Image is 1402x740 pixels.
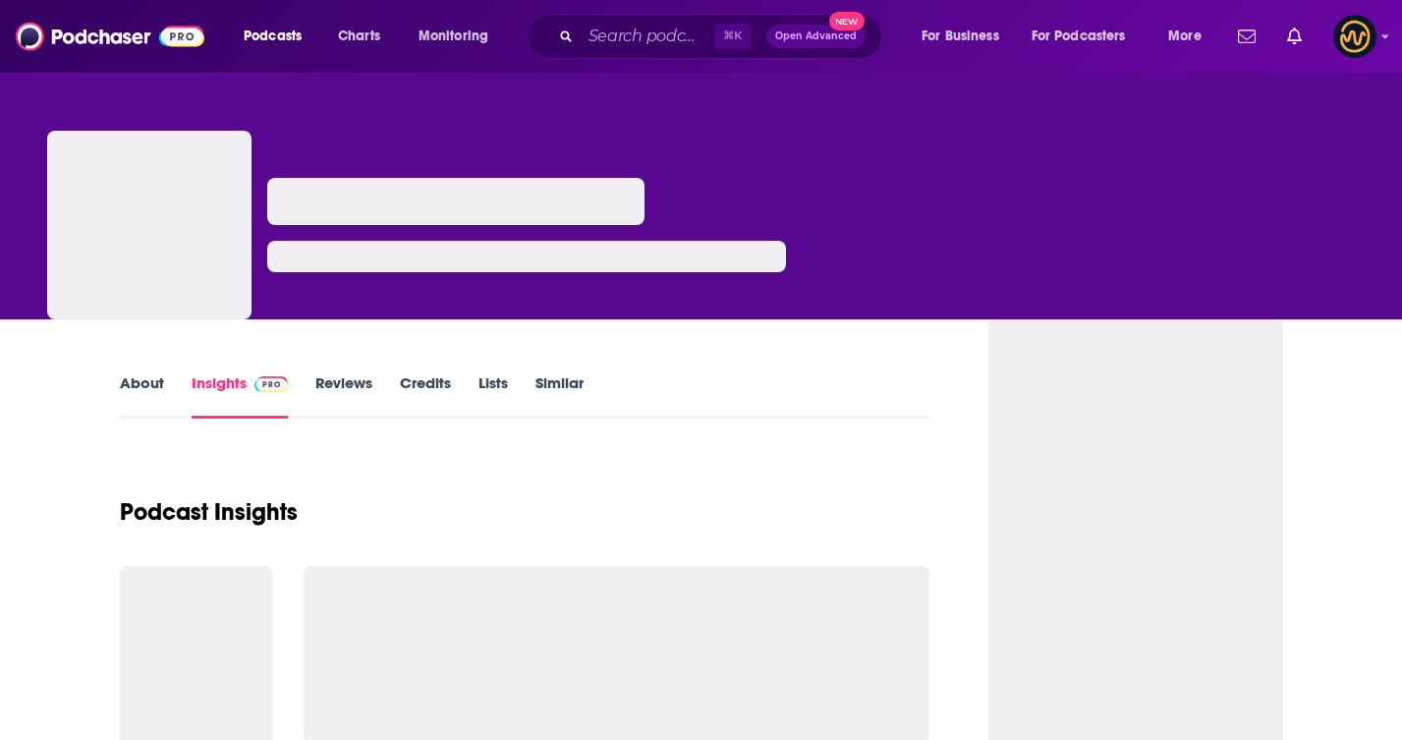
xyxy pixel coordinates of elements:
button: open menu [1154,21,1226,52]
a: Credits [400,373,451,419]
img: User Profile [1333,15,1376,58]
img: Podchaser Pro [254,376,289,392]
span: Open Advanced [775,31,857,41]
img: Podchaser - Follow, Share and Rate Podcasts [16,18,204,55]
a: Charts [325,21,392,52]
a: Show notifications dropdown [1279,20,1310,53]
button: open menu [230,21,327,52]
div: Search podcasts, credits, & more... [545,14,901,59]
span: ⌘ K [714,24,751,49]
button: open menu [405,21,514,52]
span: Logged in as LowerStreet [1333,15,1376,58]
span: For Podcasters [1032,23,1126,50]
a: Show notifications dropdown [1230,20,1263,53]
span: Monitoring [419,23,488,50]
span: Charts [338,23,380,50]
button: open menu [908,21,1024,52]
span: New [829,12,865,30]
button: Show profile menu [1333,15,1376,58]
a: Reviews [315,373,372,419]
h1: Podcast Insights [120,497,298,527]
a: About [120,373,164,419]
input: Search podcasts, credits, & more... [581,21,714,52]
button: Open AdvancedNew [766,25,866,48]
a: Similar [535,373,584,419]
span: Podcasts [244,23,302,50]
span: More [1168,23,1202,50]
span: For Business [922,23,999,50]
button: open menu [1019,21,1154,52]
a: InsightsPodchaser Pro [192,373,289,419]
a: Lists [478,373,508,419]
